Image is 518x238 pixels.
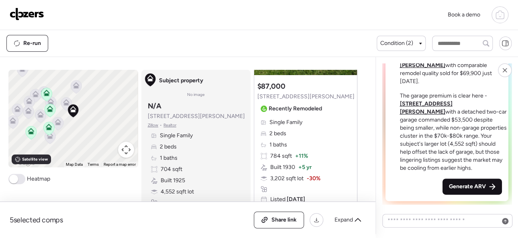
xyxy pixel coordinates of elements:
[148,101,161,111] h3: N/A
[298,163,312,171] span: + 5 yr
[148,112,245,120] span: [STREET_ADDRESS][PERSON_NAME]
[295,152,308,160] span: + 11%
[400,100,453,115] a: [STREET_ADDRESS][PERSON_NAME]
[22,156,48,163] span: Satellite view
[270,175,304,183] span: 3,202 sqft lot
[448,11,480,18] span: Book a demo
[118,142,134,158] button: Map camera controls
[449,183,486,191] span: Generate ARV
[307,175,320,183] span: -30%
[269,118,302,126] span: Single Family
[400,92,507,172] p: The garage premium is clear here - with a detached two-car garage commanded $53,500 despite being...
[187,92,205,98] span: No image
[66,162,83,167] button: Map Data
[271,216,297,224] span: Share link
[160,143,177,151] span: 2 beds
[270,152,292,160] span: 784 sqft
[10,8,44,20] img: Logo
[257,81,285,91] h3: $87,000
[160,154,177,162] span: 1 baths
[257,93,355,101] span: [STREET_ADDRESS][PERSON_NAME]
[148,122,159,128] span: Zillow
[161,188,194,196] span: 4,552 sqft lot
[160,122,162,128] span: •
[88,162,99,167] a: Terms (opens in new tab)
[286,196,305,203] span: [DATE]
[10,215,63,225] span: 5 selected comps
[269,130,286,138] span: 2 beds
[104,162,136,167] a: Report a map error
[269,105,322,113] span: Recently Remodeled
[159,77,203,85] span: Subject property
[269,141,287,149] span: 1 baths
[27,175,50,183] span: Heatmap
[23,39,41,47] span: Re-run
[380,39,413,47] span: Condition (2)
[161,165,182,173] span: 704 sqft
[161,177,185,185] span: Built 1925
[163,122,176,128] span: Realtor
[270,163,295,171] span: Built 1930
[10,157,37,167] a: Open this area in Google Maps (opens a new window)
[160,132,193,140] span: Single Family
[10,157,37,167] img: Google
[270,195,305,203] span: Listed
[334,216,353,224] span: Expand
